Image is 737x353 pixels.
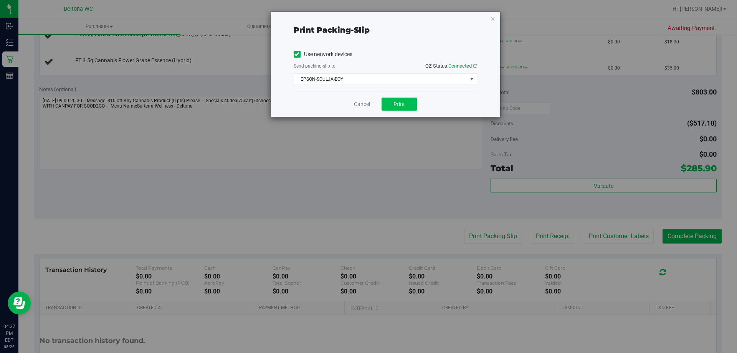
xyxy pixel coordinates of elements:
[294,50,352,58] label: Use network devices
[425,63,477,69] span: QZ Status:
[448,63,472,69] span: Connected
[467,74,476,85] span: select
[354,100,370,108] a: Cancel
[382,98,417,111] button: Print
[294,74,467,85] span: EPSON-SOULJA-BOY
[8,292,31,315] iframe: Resource center
[393,101,405,107] span: Print
[294,25,370,35] span: Print packing-slip
[294,63,337,70] label: Send packing-slip to:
